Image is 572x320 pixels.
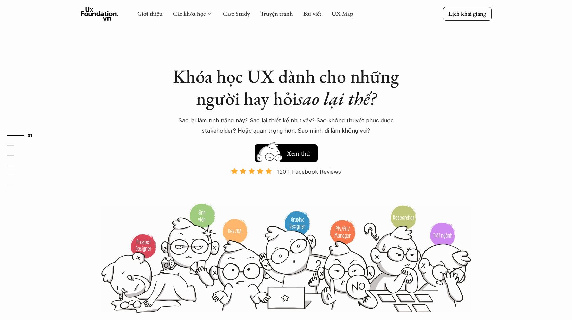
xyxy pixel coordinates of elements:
a: UX Map [332,10,353,17]
a: 01 [7,131,39,139]
a: Xem thử [255,141,318,162]
em: sao lại thế? [297,86,376,110]
p: Lịch khai giảng [448,10,486,17]
a: Truyện tranh [260,10,293,17]
strong: 01 [28,133,33,137]
a: Case Study [223,10,250,17]
p: Sao lại làm tính năng này? Sao lại thiết kế như vậy? Sao không thuyết phục được stakeholder? Hoặc... [166,115,406,136]
a: Lịch khai giảng [443,7,492,20]
p: 120+ Facebook Reviews [277,167,341,177]
a: Bài viết [303,10,321,17]
a: Giới thiệu [137,10,163,17]
a: Các khóa học [173,10,206,17]
h5: Xem thử [285,148,311,158]
a: 120+ Facebook Reviews [225,168,347,202]
h1: Khóa học UX dành cho những người hay hỏi [166,65,406,110]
